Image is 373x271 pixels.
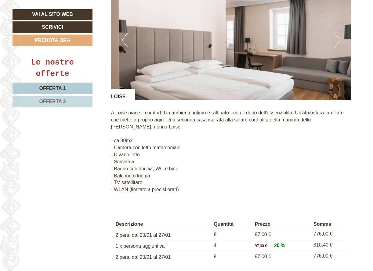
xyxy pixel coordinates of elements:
td: 1 x persona aggiuntiva [116,240,212,251]
td: 8 [211,251,252,262]
td: 4 [211,240,252,251]
th: Quantità [211,220,252,229]
th: Prezzo [252,220,311,229]
td: 2 pers. dal 23/01 al 27/01 [116,229,212,240]
td: 776,00 € [311,229,347,240]
th: Descrizione [116,220,212,229]
div: LOISE [111,89,135,100]
span: 97,00 € [255,254,271,259]
td: 8 [211,229,252,240]
td: 310,40 € [311,240,347,251]
a: Vai al sito web [13,9,92,20]
span: 97,00 € [255,244,267,248]
p: A Loise piace il comfort! Un ambiente intimo e raffinato - con il dono dell'essenzialità. Un'atmo... [111,110,352,193]
a: Scrivici [13,21,92,33]
button: Next [334,32,341,48]
span: Offerta 2 [39,99,66,104]
td: 2 pers. dal 23/01 al 27/01 [116,251,212,262]
span: - 20 % [271,243,285,248]
td: 776,00 € [311,251,347,262]
button: Previous [122,32,128,48]
div: Le nostre offerte [13,57,92,80]
a: Prenota ora [13,35,92,46]
span: 97,00 € [255,232,271,237]
span: Offerta 1 [39,86,66,91]
th: Somma [311,220,347,229]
